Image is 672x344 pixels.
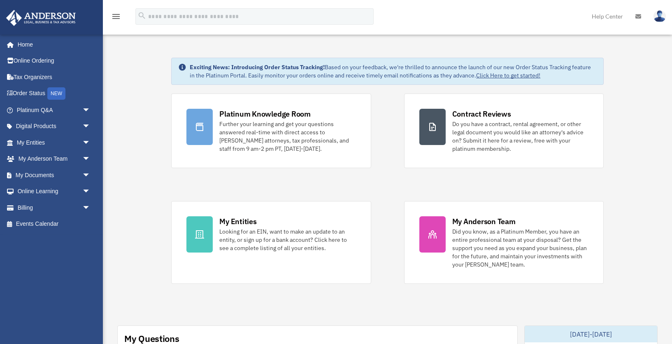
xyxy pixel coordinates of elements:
[6,216,103,232] a: Events Calendar
[137,11,146,20] i: search
[219,109,311,119] div: Platinum Knowledge Room
[6,151,103,167] a: My Anderson Teamarrow_drop_down
[190,63,596,80] div: Based on your feedback, we're thrilled to announce the launch of our new Order Status Tracking fe...
[111,14,121,21] a: menu
[452,120,588,153] div: Do you have a contract, rental agreement, or other legal document you would like an attorney's ad...
[525,326,657,342] div: [DATE]-[DATE]
[82,118,99,135] span: arrow_drop_down
[82,102,99,119] span: arrow_drop_down
[82,151,99,168] span: arrow_drop_down
[219,227,356,252] div: Looking for an EIN, want to make an update to an entity, or sign up for a bank account? Click her...
[6,199,103,216] a: Billingarrow_drop_down
[6,167,103,183] a: My Documentsarrow_drop_down
[452,109,511,119] div: Contract Reviews
[6,53,103,69] a: Online Ordering
[82,199,99,216] span: arrow_drop_down
[6,118,103,135] a: Digital Productsarrow_drop_down
[190,63,325,71] strong: Exciting News: Introducing Order Status Tracking!
[6,69,103,85] a: Tax Organizers
[47,87,65,100] div: NEW
[6,134,103,151] a: My Entitiesarrow_drop_down
[452,227,588,269] div: Did you know, as a Platinum Member, you have an entire professional team at your disposal? Get th...
[6,85,103,102] a: Order StatusNEW
[452,216,516,227] div: My Anderson Team
[219,120,356,153] div: Further your learning and get your questions answered real-time with direct access to [PERSON_NAM...
[111,12,121,21] i: menu
[404,94,604,168] a: Contract Reviews Do you have a contract, rental agreement, or other legal document you would like...
[6,36,99,53] a: Home
[82,167,99,184] span: arrow_drop_down
[4,10,78,26] img: Anderson Advisors Platinum Portal
[82,183,99,200] span: arrow_drop_down
[171,94,371,168] a: Platinum Knowledge Room Further your learning and get your questions answered real-time with dire...
[6,102,103,118] a: Platinum Q&Aarrow_drop_down
[82,134,99,151] span: arrow_drop_down
[219,216,256,227] div: My Entities
[476,72,540,79] a: Click Here to get started!
[6,183,103,200] a: Online Learningarrow_drop_down
[404,201,604,284] a: My Anderson Team Did you know, as a Platinum Member, you have an entire professional team at your...
[171,201,371,284] a: My Entities Looking for an EIN, want to make an update to an entity, or sign up for a bank accoun...
[653,10,666,22] img: User Pic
